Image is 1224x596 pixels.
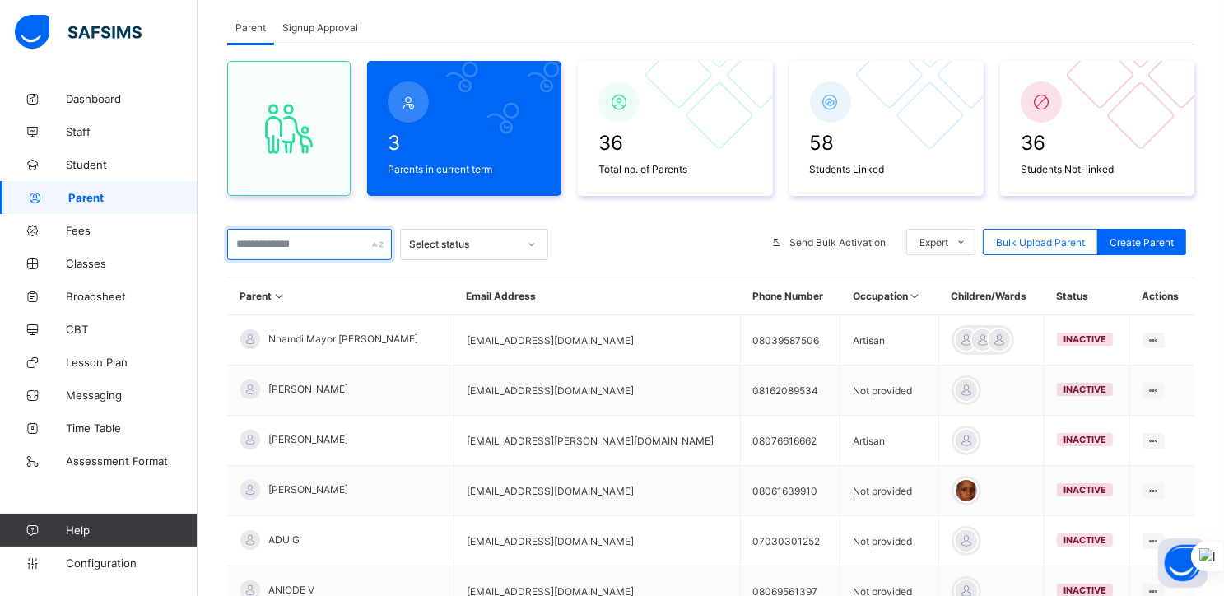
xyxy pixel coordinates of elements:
span: Configuration [66,556,197,570]
span: ANIODE V [268,584,314,596]
th: Occupation [840,277,938,315]
td: 08076616662 [740,416,840,466]
td: Artisan [840,416,938,466]
span: Create Parent [1110,236,1174,249]
span: Signup Approval [282,21,358,34]
span: 3 [388,131,541,155]
span: Classes [66,257,198,270]
th: Parent [228,277,454,315]
td: [EMAIL_ADDRESS][DOMAIN_NAME] [454,466,740,516]
span: Export [919,236,948,249]
span: inactive [1063,333,1106,345]
td: [EMAIL_ADDRESS][DOMAIN_NAME] [454,315,740,366]
span: Bulk Upload Parent [996,236,1085,249]
span: Staff [66,125,198,138]
span: Student [66,158,198,171]
th: Children/Wards [938,277,1044,315]
span: Fees [66,224,198,237]
td: Not provided [840,466,938,516]
i: Sort in Ascending Order [272,290,286,302]
span: inactive [1063,484,1106,496]
th: Actions [1129,277,1194,315]
td: [EMAIL_ADDRESS][PERSON_NAME][DOMAIN_NAME] [454,416,740,466]
span: [PERSON_NAME] [268,383,348,395]
th: Phone Number [740,277,840,315]
span: Send Bulk Activation [789,236,886,249]
span: 36 [1021,131,1174,155]
span: inactive [1063,534,1106,546]
span: Assessment Format [66,454,198,468]
i: Sort in Ascending Order [908,290,922,302]
span: Help [66,524,197,537]
img: safsims [15,15,142,49]
span: Broadsheet [66,290,198,303]
td: 08162089534 [740,366,840,416]
span: inactive [1063,584,1106,596]
span: Messaging [66,389,198,402]
th: Email Address [454,277,740,315]
th: Status [1044,277,1129,315]
span: Parent [68,191,198,204]
span: Parents in current term [388,163,541,175]
span: Time Table [66,421,198,435]
span: Parent [235,21,266,34]
span: inactive [1063,434,1106,445]
span: Dashboard [66,92,198,105]
span: inactive [1063,384,1106,395]
td: 08061639910 [740,466,840,516]
span: Students Linked [810,163,963,175]
span: [PERSON_NAME] [268,433,348,445]
td: 08039587506 [740,315,840,366]
span: 58 [810,131,963,155]
td: Artisan [840,315,938,366]
td: Not provided [840,366,938,416]
span: [PERSON_NAME] [268,483,348,496]
span: CBT [66,323,198,336]
td: [EMAIL_ADDRESS][DOMAIN_NAME] [454,516,740,566]
td: Not provided [840,516,938,566]
span: Lesson Plan [66,356,198,369]
span: 36 [598,131,752,155]
span: ADU G [268,533,300,546]
span: Nnamdi Mayor [PERSON_NAME] [268,333,418,345]
td: [EMAIL_ADDRESS][DOMAIN_NAME] [454,366,740,416]
button: Open asap [1158,538,1208,588]
span: Students Not-linked [1021,163,1174,175]
span: Total no. of Parents [598,163,752,175]
td: 07030301252 [740,516,840,566]
div: Select status [409,239,518,251]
